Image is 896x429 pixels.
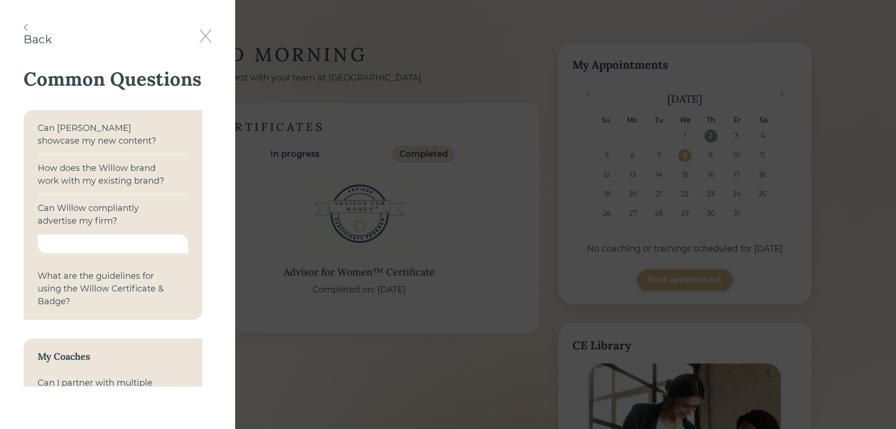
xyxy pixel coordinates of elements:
[199,29,212,43] img: X
[38,377,171,402] div: Can I partner with multiple experts?
[24,67,212,91] div: Common Questions
[38,202,171,227] div: Can Willow compliantly advertise my firm?
[38,162,171,187] div: How does the Willow brand work with my existing brand?
[28,343,198,370] div: My Coaches
[24,24,52,48] div: Back
[24,24,28,31] img: <
[38,270,171,308] div: What are the guidelines for using the Willow Certificate & Badge?
[38,122,171,147] div: Can [PERSON_NAME] showcase my new content?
